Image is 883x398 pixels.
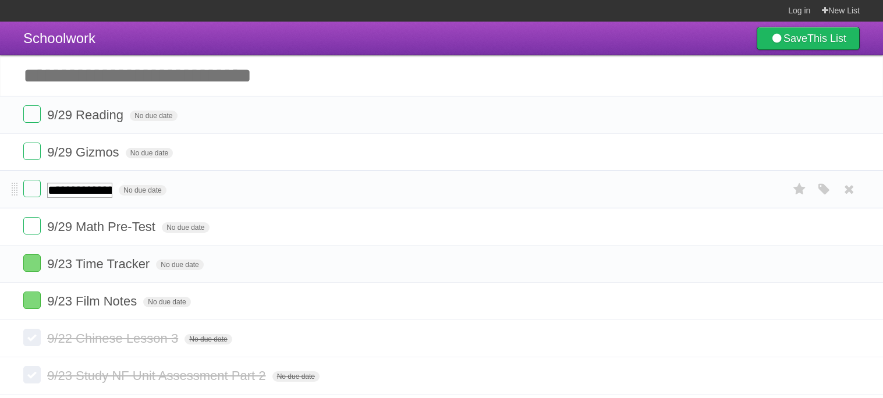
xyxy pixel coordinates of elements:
[119,185,166,196] span: No due date
[23,143,41,160] label: Done
[47,219,158,234] span: 9/29 Math Pre-Test
[272,371,320,382] span: No due date
[47,368,268,383] span: 9/23 Study NF Unit Assessment Part 2
[185,334,232,344] span: No due date
[23,105,41,123] label: Done
[23,254,41,272] label: Done
[126,148,173,158] span: No due date
[23,292,41,309] label: Done
[757,27,860,50] a: SaveThis List
[47,108,126,122] span: 9/29 Reading
[47,145,122,159] span: 9/29 Gizmos
[130,111,177,121] span: No due date
[23,180,41,197] label: Done
[47,331,181,346] span: 9/22 Chinese Lesson 3
[807,33,846,44] b: This List
[23,366,41,383] label: Done
[162,222,209,233] span: No due date
[789,180,811,199] label: Star task
[47,257,153,271] span: 9/23 Time Tracker
[23,30,95,46] span: Schoolwork
[47,294,140,308] span: 9/23 Film Notes
[23,217,41,234] label: Done
[23,329,41,346] label: Done
[156,260,203,270] span: No due date
[143,297,190,307] span: No due date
